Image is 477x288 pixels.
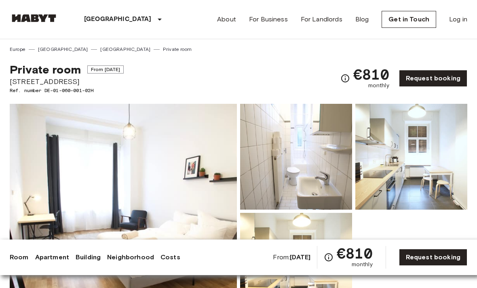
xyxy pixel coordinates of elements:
[352,261,373,269] span: monthly
[10,63,81,76] span: Private room
[273,253,310,262] span: From:
[355,104,467,210] img: Picture of unit DE-01-060-001-02H
[10,87,124,94] span: Ref. number DE-01-060-001-02H
[10,252,29,262] a: Room
[35,252,69,262] a: Apartment
[87,65,124,74] span: From [DATE]
[10,76,124,87] span: [STREET_ADDRESS]
[107,252,154,262] a: Neighborhood
[337,246,373,261] span: €810
[290,253,310,261] b: [DATE]
[301,15,342,24] a: For Landlords
[449,15,467,24] a: Log in
[249,15,288,24] a: For Business
[160,252,180,262] a: Costs
[353,67,389,82] span: €810
[399,249,467,266] a: Request booking
[84,15,152,24] p: [GEOGRAPHIC_DATA]
[38,46,88,53] a: [GEOGRAPHIC_DATA]
[368,82,389,90] span: monthly
[399,70,467,87] a: Request booking
[340,74,350,83] svg: Check cost overview for full price breakdown. Please note that discounts apply to new joiners onl...
[382,11,436,28] a: Get in Touch
[10,46,25,53] a: Europe
[163,46,192,53] a: Private room
[217,15,236,24] a: About
[355,15,369,24] a: Blog
[10,14,58,22] img: Habyt
[76,252,101,262] a: Building
[240,104,352,210] img: Picture of unit DE-01-060-001-02H
[100,46,150,53] a: [GEOGRAPHIC_DATA]
[324,252,333,262] svg: Check cost overview for full price breakdown. Please note that discounts apply to new joiners onl...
